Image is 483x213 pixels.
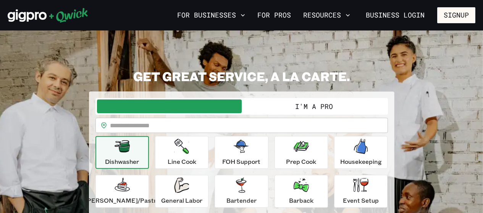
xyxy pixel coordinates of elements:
[97,99,242,113] button: I'm a Business
[226,196,257,205] p: Bartender
[89,69,394,84] h2: GET GREAT SERVICE, A LA CARTE.
[343,196,379,205] p: Event Setup
[105,157,139,166] p: Dishwasher
[95,175,149,208] button: [PERSON_NAME]/Pastry
[215,136,268,169] button: FOH Support
[334,175,388,208] button: Event Setup
[275,175,328,208] button: Barback
[300,9,353,22] button: Resources
[95,136,149,169] button: Dishwasher
[286,157,316,166] p: Prep Cook
[437,7,475,23] button: Signup
[340,157,382,166] p: Housekeeping
[275,136,328,169] button: Prep Cook
[289,196,313,205] p: Barback
[254,9,294,22] a: For Pros
[359,7,431,23] a: Business Login
[155,175,208,208] button: General Labor
[85,196,160,205] p: [PERSON_NAME]/Pastry
[242,99,386,113] button: I'm a Pro
[334,136,388,169] button: Housekeeping
[222,157,260,166] p: FOH Support
[174,9,248,22] button: For Businesses
[155,136,208,169] button: Line Cook
[161,196,202,205] p: General Labor
[168,157,196,166] p: Line Cook
[215,175,268,208] button: Bartender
